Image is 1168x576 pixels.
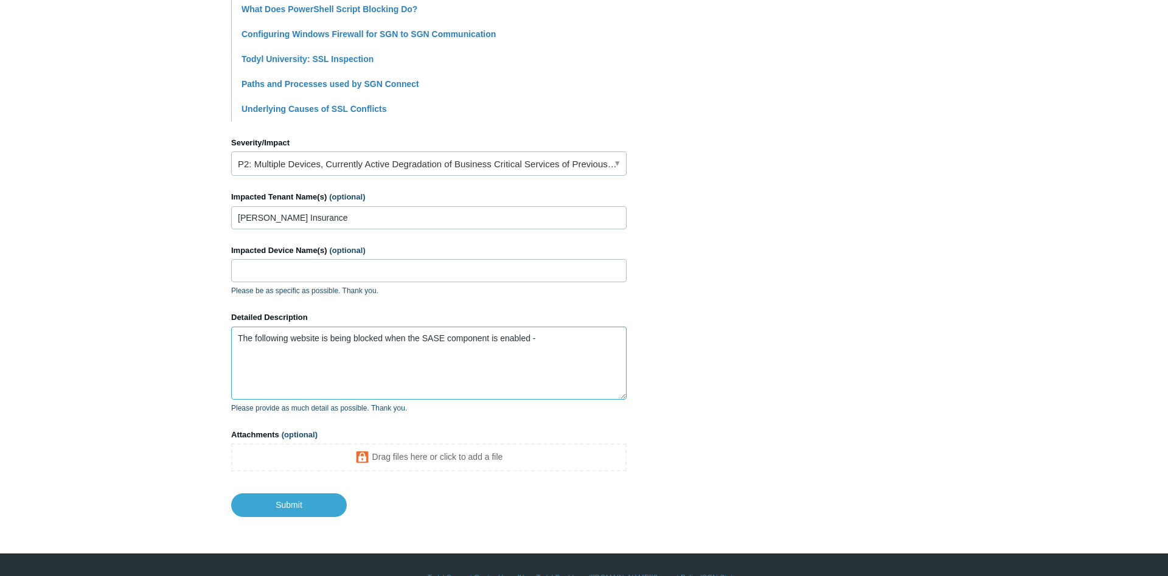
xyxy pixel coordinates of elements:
[242,104,387,114] a: Underlying Causes of SSL Conflicts
[231,245,627,257] label: Impacted Device Name(s)
[231,493,347,516] input: Submit
[329,192,365,201] span: (optional)
[231,151,627,176] a: P2: Multiple Devices, Currently Active Degradation of Business Critical Services of Previously Wo...
[231,191,627,203] label: Impacted Tenant Name(s)
[242,29,496,39] a: Configuring Windows Firewall for SGN to SGN Communication
[242,4,417,14] a: What Does PowerShell Script Blocking Do?
[231,311,627,324] label: Detailed Description
[231,403,627,414] p: Please provide as much detail as possible. Thank you.
[231,137,627,149] label: Severity/Impact
[282,430,318,439] span: (optional)
[242,54,374,64] a: Todyl University: SSL Inspection
[231,429,627,441] label: Attachments
[330,246,366,255] span: (optional)
[242,79,419,89] a: Paths and Processes used by SGN Connect
[231,285,627,296] p: Please be as specific as possible. Thank you.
